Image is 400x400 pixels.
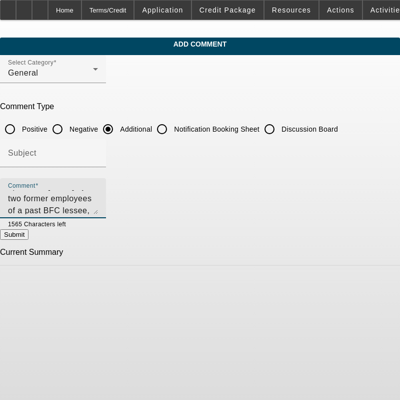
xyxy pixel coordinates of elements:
span: General [8,69,38,77]
span: Credit Package [199,6,256,14]
button: Actions [319,1,362,20]
label: Negative [67,124,98,134]
span: Resources [272,6,311,14]
label: Notification Booking Sheet [172,124,259,134]
span: Application [142,6,183,14]
span: Actions [327,6,354,14]
mat-label: Select Category [8,60,53,66]
button: Application [134,1,190,20]
mat-label: Comment [8,183,35,189]
mat-hint: 1565 Characters left [8,218,66,229]
button: Credit Package [192,1,263,20]
label: Positive [20,124,47,134]
label: Additional [118,124,152,134]
button: Resources [264,1,318,20]
mat-label: Subject [8,149,36,157]
span: Add Comment [7,40,392,48]
label: Discussion Board [279,124,338,134]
